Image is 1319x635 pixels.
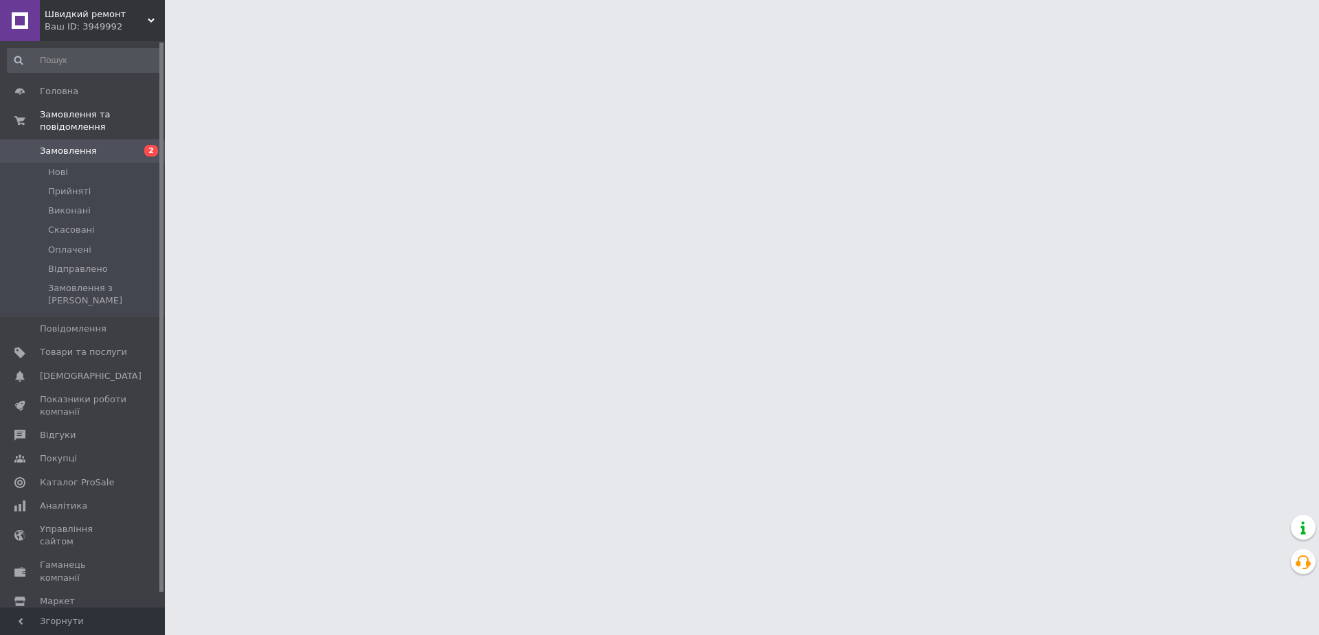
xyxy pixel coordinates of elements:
span: Відправлено [48,263,108,275]
span: Виконані [48,205,91,217]
span: Головна [40,85,78,97]
span: Показники роботи компанії [40,393,127,418]
span: Відгуки [40,429,76,441]
span: Повідомлення [40,323,106,335]
span: Аналітика [40,500,87,512]
span: Замовлення з [PERSON_NAME] [48,282,161,307]
span: Маркет [40,595,75,608]
span: Гаманець компанії [40,559,127,584]
span: [DEMOGRAPHIC_DATA] [40,370,142,382]
span: Швидкий ремонт [45,8,148,21]
input: Пошук [7,48,162,73]
span: Управління сайтом [40,523,127,548]
div: Ваш ID: 3949992 [45,21,165,33]
span: Прийняті [48,185,91,198]
span: Скасовані [48,224,95,236]
span: 2 [144,145,158,157]
span: Замовлення та повідомлення [40,108,165,133]
span: Нові [48,166,68,178]
span: Каталог ProSale [40,476,114,489]
span: Оплачені [48,244,91,256]
span: Товари та послуги [40,346,127,358]
span: Замовлення [40,145,97,157]
span: Покупці [40,452,77,465]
